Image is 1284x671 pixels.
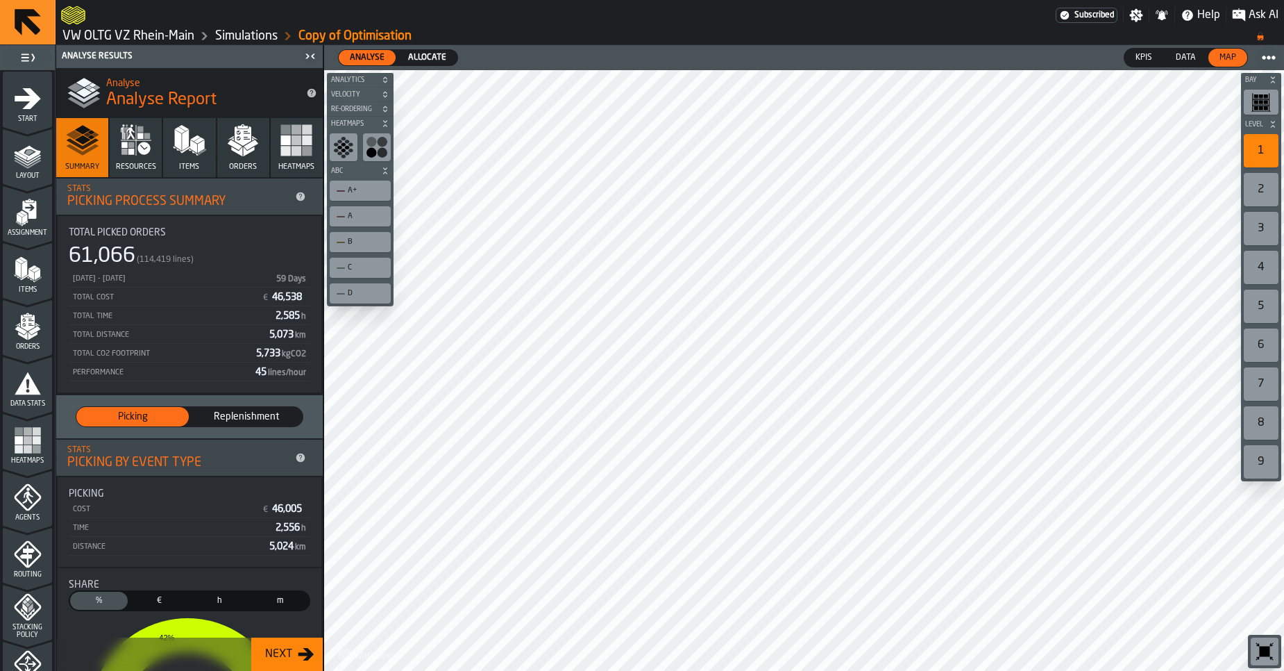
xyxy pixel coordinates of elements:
[1244,367,1278,401] div: 7
[69,363,310,381] div: StatList-item-Performance
[179,163,199,172] span: Items
[67,455,289,470] div: Picking by event type
[1175,7,1226,24] label: button-toggle-Help
[58,477,321,567] div: stat-Picking
[1149,8,1174,22] label: button-toggle-Notifications
[189,590,250,611] label: button-switch-multi-Time
[71,505,256,514] div: Cost
[190,407,303,426] div: thumb
[56,68,323,118] div: title-Analyse Report
[61,28,1278,44] nav: Breadcrumb
[338,49,396,66] label: button-switch-multi-Analyse
[71,312,270,321] div: Total Time
[360,131,394,164] div: button-toolbar-undefined
[1124,49,1163,67] div: thumb
[189,406,303,427] label: button-switch-multi-Replenishment
[56,45,323,68] header: Analyse Results
[272,292,305,302] span: 46,538
[3,172,52,180] span: Layout
[129,590,189,611] label: button-switch-multi-Cost
[106,75,295,89] h2: Sub Title
[3,470,52,526] li: menu Agents
[196,410,297,424] span: Replenishment
[327,281,394,306] div: button-toolbar-undefined
[3,48,52,67] label: button-toggle-Toggle Full Menu
[1124,8,1149,22] label: button-toggle-Settings
[1244,251,1278,284] div: 4
[69,488,310,499] div: Title
[328,167,378,175] span: ABC
[263,505,268,515] span: €
[3,115,52,123] span: Start
[1241,73,1281,87] button: button-
[3,185,52,241] li: menu Assignment
[328,76,378,84] span: Analytics
[1241,209,1281,248] div: button-toolbar-undefined
[327,255,394,281] div: button-toolbar-undefined
[278,163,314,172] span: Heatmaps
[1226,7,1284,24] label: button-toggle-Ask AI
[339,50,396,65] div: thumb
[251,592,309,610] div: thumb
[76,407,189,426] div: thumb
[229,163,257,172] span: Orders
[65,163,99,172] span: Summary
[327,178,394,204] div: button-toolbar-undefined
[69,269,310,288] div: StatList-item-5/31/2025 - 8/7/2025
[251,638,323,671] button: button-Next
[133,595,185,607] span: €
[69,518,310,537] div: StatList-item-Time
[328,106,378,113] span: Re-Ordering
[69,488,104,499] span: Picking
[348,263,387,272] div: C
[71,524,270,533] div: Time
[3,457,52,465] span: Heatmaps
[1241,248,1281,287] div: button-toolbar-undefined
[396,49,458,66] label: button-switch-multi-Allocate
[327,204,394,229] div: button-toolbar-undefined
[276,523,307,533] span: 2,556
[1074,10,1114,20] span: Subscribed
[58,216,321,392] div: stat-Total Picked Orders
[327,102,394,116] button: button-
[71,542,264,552] div: Distance
[59,51,301,61] div: Analyse Results
[327,164,394,178] button: button-
[301,48,320,65] label: button-toggle-Close me
[1242,76,1266,84] span: Bay
[1208,49,1247,67] div: thumb
[397,50,457,65] div: thumb
[69,579,99,590] span: Share
[403,51,452,64] span: Allocate
[1124,48,1164,67] label: button-switch-multi-KPIs
[69,537,310,556] div: StatList-item-Distance
[263,293,268,303] span: €
[1244,290,1278,323] div: 5
[69,344,310,363] div: StatList-item-Total CO2 Footprint
[260,646,298,663] div: Next
[1056,8,1117,23] a: link-to-/wh/i/44979e6c-6f66-405e-9874-c1e29f02a54a/settings/billing
[1197,7,1220,24] span: Help
[269,542,307,552] span: 5,024
[327,117,394,131] button: button-
[1241,365,1281,404] div: button-toolbar-undefined
[3,286,52,294] span: Items
[1241,326,1281,365] div: button-toolbar-undefined
[3,527,52,583] li: menu Routing
[137,255,194,265] span: (114,419 lines)
[348,289,387,298] div: D
[327,229,394,255] div: button-toolbar-undefined
[69,227,310,238] div: Title
[71,331,264,340] div: Total Distance
[3,514,52,522] span: Agents
[332,209,388,224] div: A
[1241,442,1281,481] div: button-toolbar-undefined
[1164,48,1208,67] label: button-switch-multi-Data
[1248,635,1281,668] div: button-toolbar-undefined
[1249,7,1278,24] span: Ask AI
[1241,117,1281,131] button: button-
[250,590,310,611] label: button-switch-multi-Distance
[344,51,390,64] span: Analyse
[276,275,306,283] span: 59 Days
[366,136,388,158] svg: show consignee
